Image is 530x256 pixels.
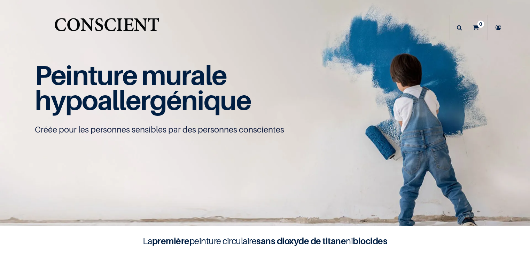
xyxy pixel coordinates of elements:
h4: La peinture circulaire ni [126,234,404,248]
sup: 0 [477,21,484,27]
p: Créée pour les personnes sensibles par des personnes conscientes [35,124,495,135]
span: Peinture murale [35,59,227,91]
a: Logo of Conscient [53,14,161,41]
b: biocides [353,235,387,246]
span: hypoallergénique [35,84,251,116]
b: première [152,235,189,246]
a: 0 [468,15,488,40]
img: Conscient [53,14,161,41]
b: sans dioxyde de titane [256,235,346,246]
